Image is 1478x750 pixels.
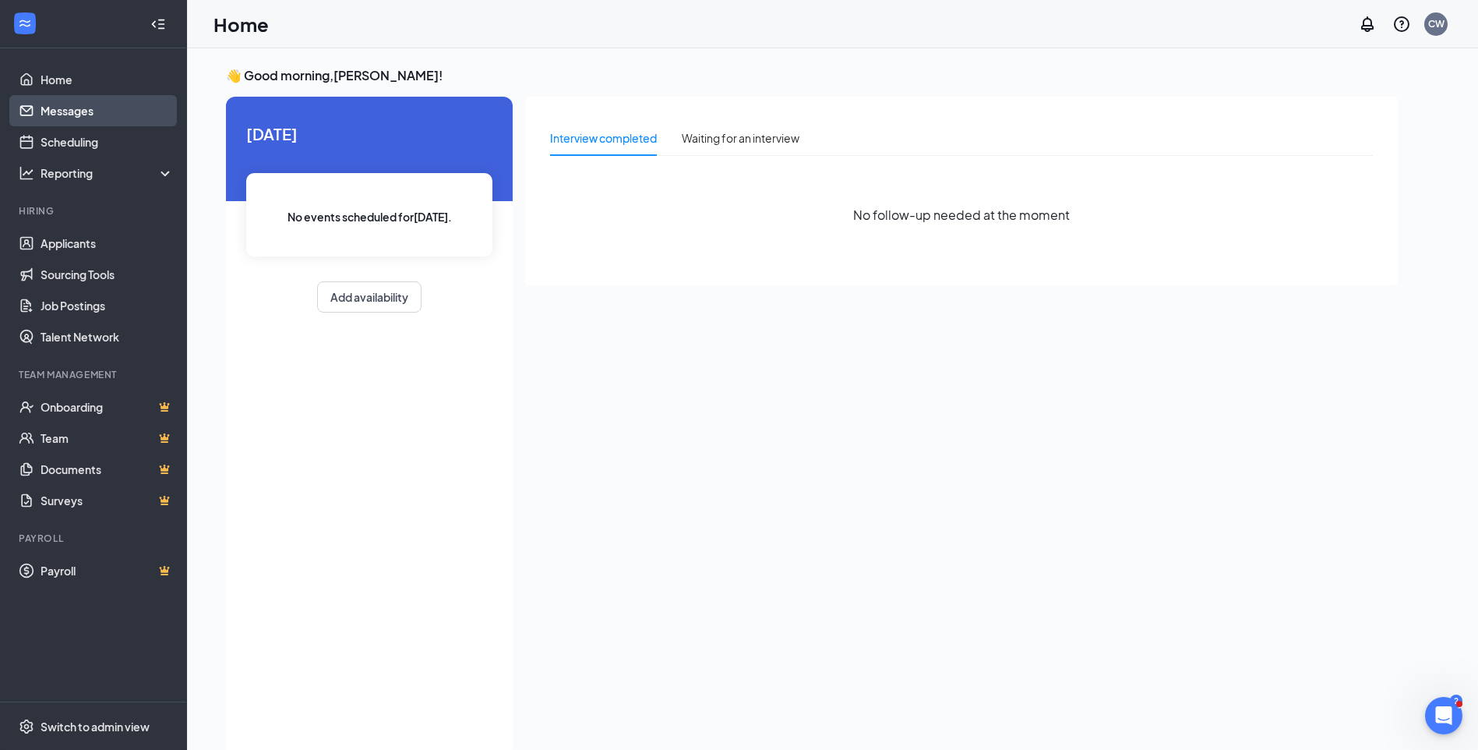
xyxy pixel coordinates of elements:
h1: Home [213,11,269,37]
a: Home [41,64,174,95]
div: Hiring [19,204,171,218]
a: Talent Network [41,321,174,352]
a: SurveysCrown [41,485,174,516]
svg: QuestionInfo [1392,15,1411,34]
span: [DATE] [246,122,492,146]
div: Reporting [41,165,175,181]
a: Messages [41,95,174,126]
div: CW [1428,17,1444,30]
div: 2 [1450,695,1462,708]
a: Scheduling [41,126,174,157]
svg: Notifications [1358,15,1377,34]
div: Team Management [19,368,171,381]
a: DocumentsCrown [41,454,174,485]
svg: Collapse [150,16,166,32]
h3: 👋 Good morning, [PERSON_NAME] ! [226,67,1398,84]
div: Payroll [19,532,171,545]
a: TeamCrown [41,423,174,454]
span: No follow-up needed at the moment [853,205,1070,225]
a: OnboardingCrown [41,391,174,423]
div: Interview completed [550,129,657,147]
svg: Analysis [19,165,34,181]
div: Waiting for an interview [682,129,799,147]
svg: WorkstreamLogo [17,16,33,31]
iframe: Intercom live chat [1425,697,1462,734]
div: Switch to admin view [41,719,150,734]
span: No events scheduled for [DATE] . [287,208,452,225]
a: Applicants [41,228,174,259]
a: Job Postings [41,290,174,321]
a: Sourcing Tools [41,259,174,290]
a: PayrollCrown [41,555,174,586]
button: Add availability [317,281,422,313]
svg: Settings [19,719,34,734]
